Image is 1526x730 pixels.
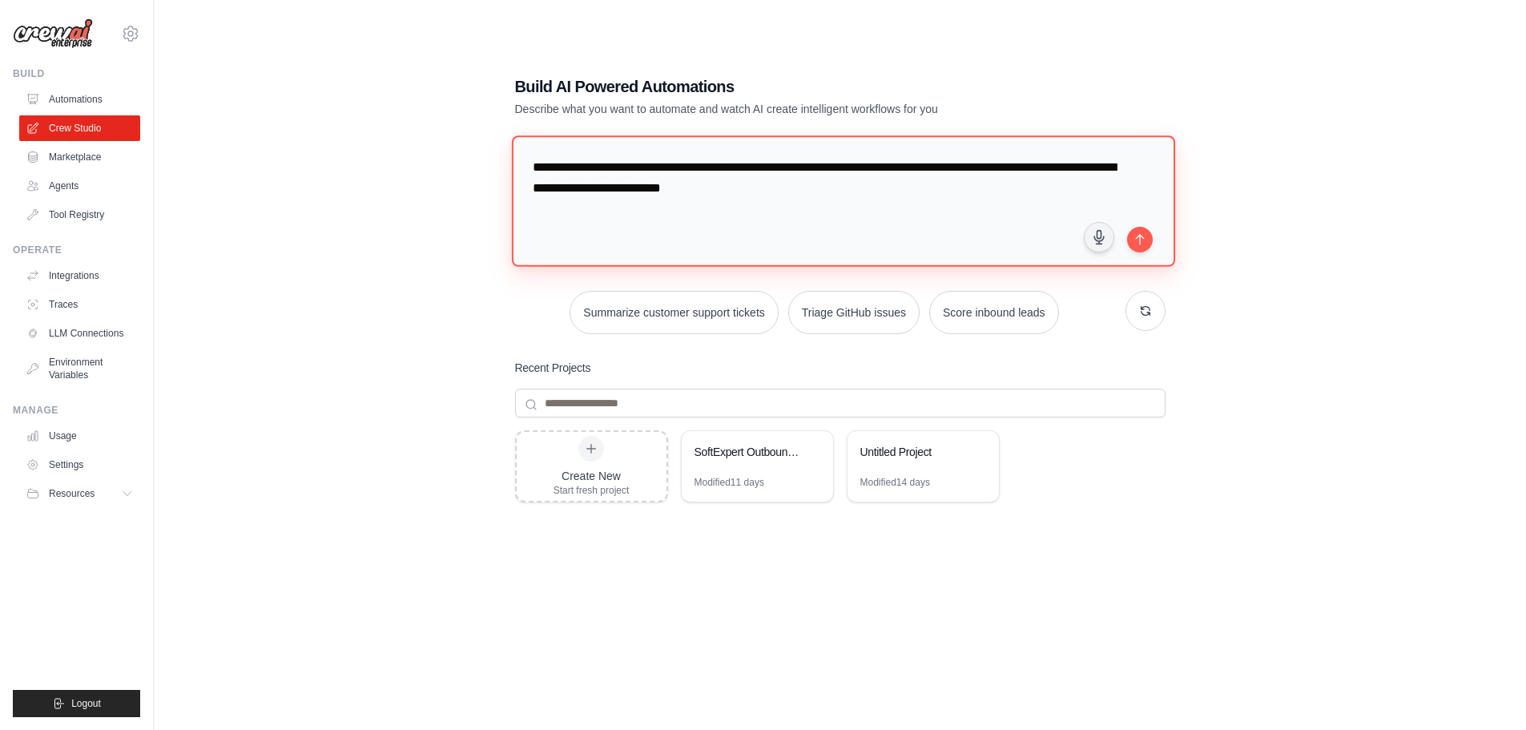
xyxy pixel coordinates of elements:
a: Crew Studio [19,115,140,141]
a: Environment Variables [19,349,140,388]
iframe: Chat Widget [1446,653,1526,730]
div: Untitled Project [860,444,970,460]
button: Resources [19,481,140,506]
div: Create New [554,468,630,484]
button: Score inbound leads [929,291,1059,334]
a: Traces [19,292,140,317]
a: Agents [19,173,140,199]
div: Modified 14 days [860,476,930,489]
div: Operate [13,244,140,256]
button: Get new suggestions [1125,291,1166,331]
span: Resources [49,487,95,500]
a: Automations [19,87,140,112]
a: Tool Registry [19,202,140,228]
h3: Recent Projects [515,360,591,376]
button: Logout [13,690,140,717]
p: Describe what you want to automate and watch AI create intelligent workflows for you [515,101,1053,117]
a: Usage [19,423,140,449]
img: Logo [13,18,93,49]
div: SoftExpert Outbound Prospecting Automation [695,444,804,460]
div: Start fresh project [554,484,630,497]
a: Integrations [19,263,140,288]
span: Logout [71,697,101,710]
div: Manage [13,404,140,417]
a: Marketplace [19,144,140,170]
button: Click to speak your automation idea [1084,222,1114,252]
h1: Build AI Powered Automations [515,75,1053,98]
div: Modified 11 days [695,476,764,489]
div: Build [13,67,140,80]
a: Settings [19,452,140,478]
a: LLM Connections [19,321,140,346]
button: Triage GitHub issues [788,291,920,334]
button: Summarize customer support tickets [570,291,778,334]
